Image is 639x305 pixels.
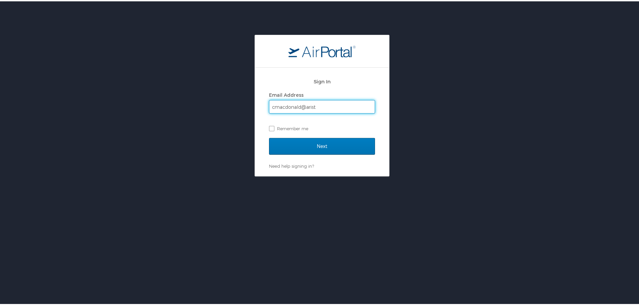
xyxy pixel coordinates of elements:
label: Email Address [269,91,304,96]
input: Next [269,137,375,153]
label: Remember me [269,122,375,132]
img: logo [288,44,356,56]
h2: Sign In [269,76,375,84]
a: Need help signing in? [269,162,314,167]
